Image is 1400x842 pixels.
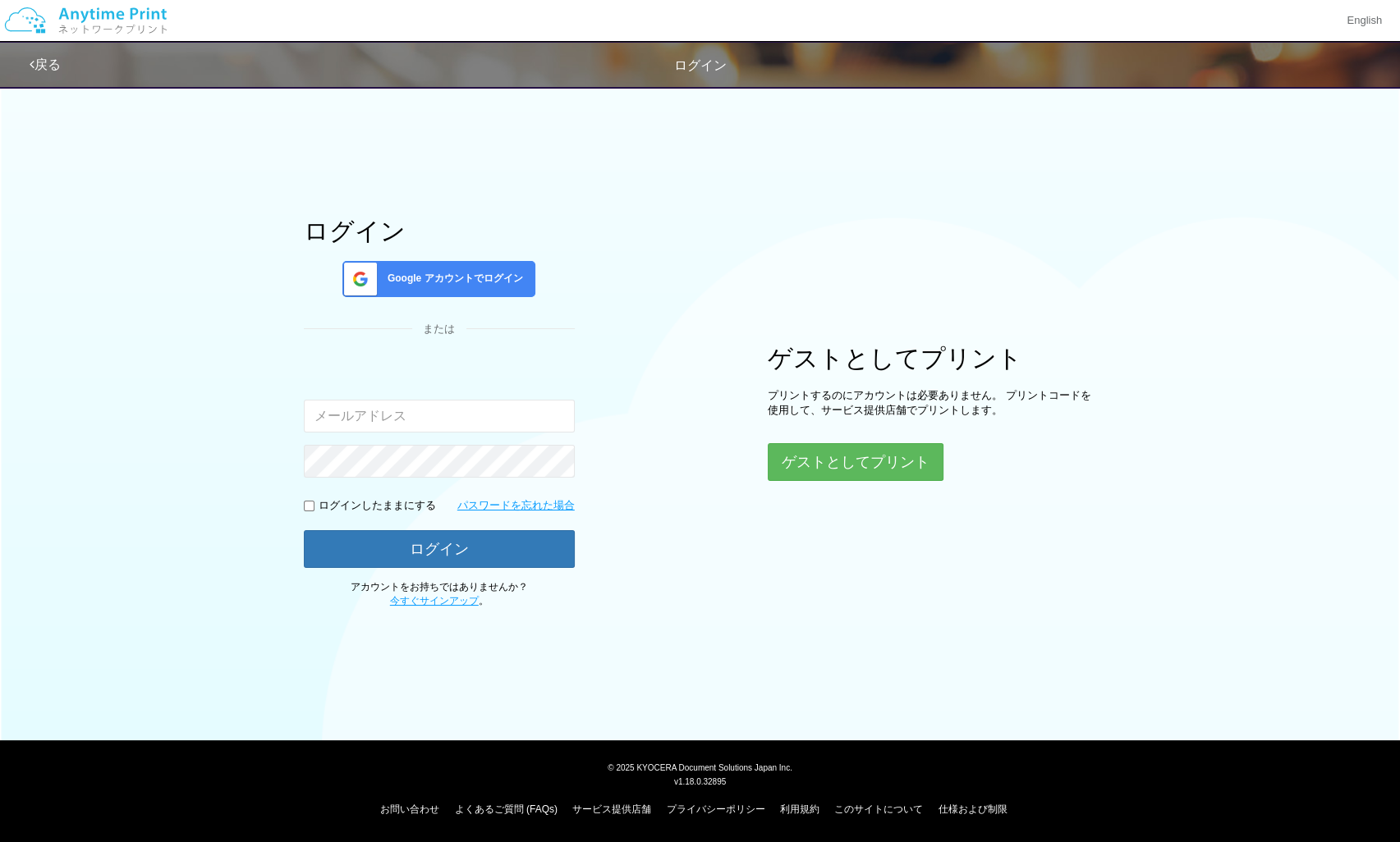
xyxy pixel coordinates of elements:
p: アカウントをお持ちではありませんか？ [304,580,575,608]
input: メールアドレス [304,400,575,432]
p: プリントするのにアカウントは必要ありません。 プリントコードを使用して、サービス提供店舗でプリントします。 [768,388,1096,419]
a: プライバシーポリシー [667,803,765,815]
span: © 2025 KYOCERA Document Solutions Japan Inc. [608,762,792,772]
span: 。 [390,595,489,606]
a: 戻る [30,57,61,71]
a: このサイトについて [834,803,923,815]
h1: ログイン [304,217,575,245]
span: v1.18.0.32895 [674,776,726,786]
a: お問い合わせ [380,803,439,815]
a: サービス提供店舗 [572,803,651,815]
p: ログインしたままにする [319,498,436,514]
div: または [304,322,575,337]
a: 今すぐサインアップ [390,595,479,606]
button: ログイン [304,530,575,568]
a: よくあるご質問 (FAQs) [455,803,558,815]
a: 利用規約 [780,803,819,815]
a: パスワードを忘れた場合 [457,498,575,514]
button: ゲストとしてプリント [768,443,943,481]
span: ログイン [674,58,727,72]
a: 仕様および制限 [939,803,1008,815]
h1: ゲストとしてプリント [768,345,1096,372]
span: Google アカウントでログイン [381,272,523,286]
